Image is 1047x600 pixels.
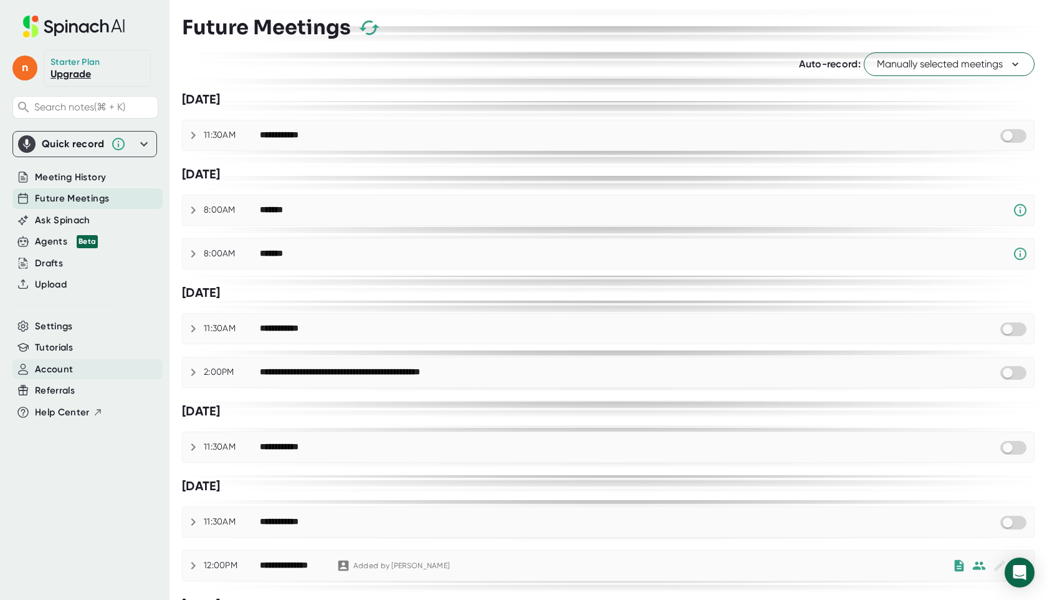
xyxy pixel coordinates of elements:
button: Agents Beta [35,235,98,249]
div: 11:30AM [204,442,260,453]
h3: Future Meetings [182,16,351,39]
a: Upgrade [50,68,91,80]
div: Added by [PERSON_NAME] [353,561,450,571]
div: 11:30AM [204,130,260,141]
span: Help Center [35,405,90,420]
div: 8:00AM [204,248,260,259]
span: n [12,56,37,80]
span: Manually selected meetings [877,57,1021,72]
button: Future Meetings [35,191,109,206]
div: 2:00PM [204,367,260,378]
button: Settings [35,319,73,334]
div: Quick record [18,132,151,157]
svg: Spinach requires a video conference link. [1013,246,1028,261]
div: [DATE] [182,285,1035,301]
div: Quick record [42,138,105,150]
span: Auto-record: [799,58,861,70]
div: [DATE] [182,92,1035,107]
svg: Spinach requires a video conference link. [1013,203,1028,218]
div: 11:30AM [204,516,260,528]
button: Drafts [35,256,63,271]
div: Starter Plan [50,57,100,68]
button: Referrals [35,384,75,398]
div: 11:30AM [204,323,260,334]
div: Beta [77,235,98,248]
button: Manually selected meetings [864,52,1035,76]
span: Search notes (⌘ + K) [34,101,125,113]
button: Meeting History [35,170,106,185]
button: Upload [35,278,67,292]
div: [DATE] [182,478,1035,494]
button: Tutorials [35,341,73,355]
div: Open Intercom Messenger [1005,558,1035,588]
div: 8:00AM [204,205,260,216]
div: 12:00PM [204,560,260,571]
div: [DATE] [182,404,1035,419]
button: Help Center [35,405,103,420]
div: [DATE] [182,167,1035,182]
div: Agents [35,235,98,249]
button: Account [35,362,73,377]
button: Ask Spinach [35,213,90,228]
